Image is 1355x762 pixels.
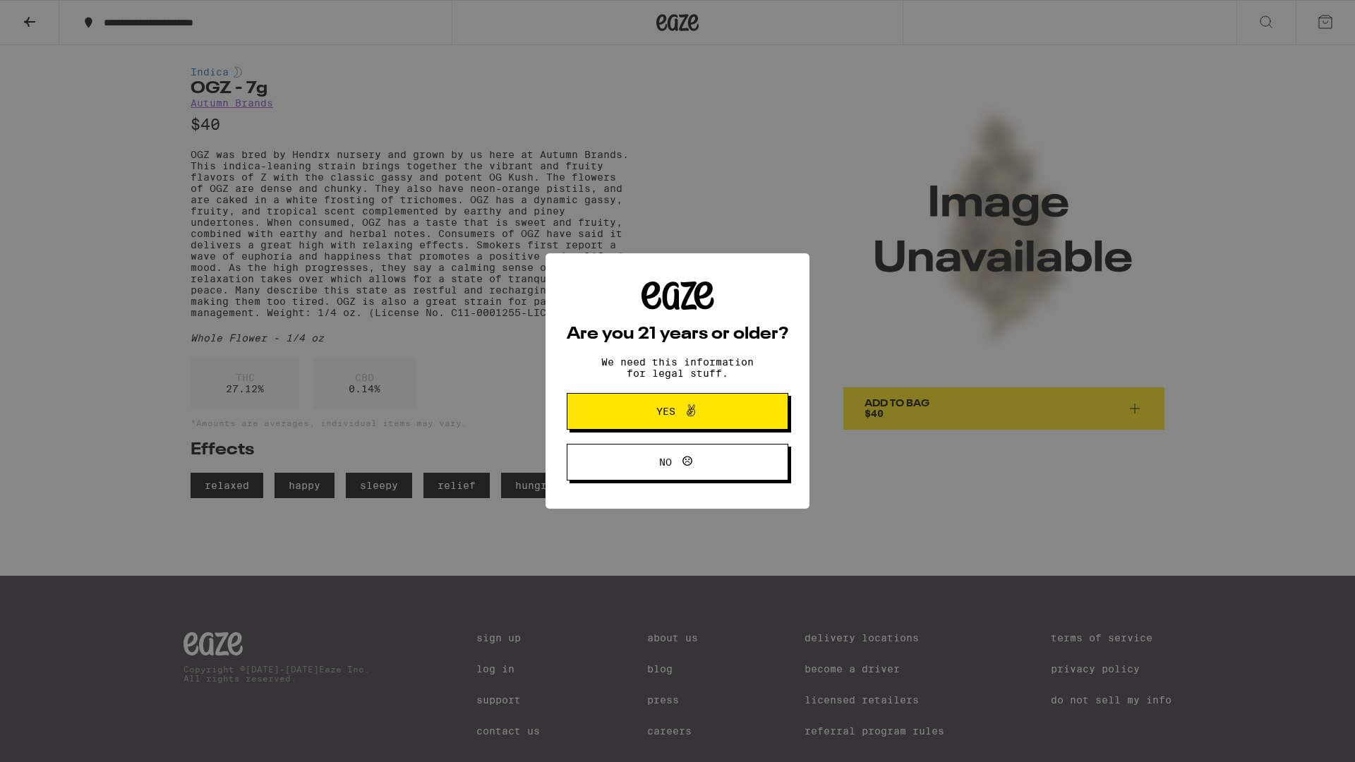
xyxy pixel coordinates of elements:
[589,356,766,379] p: We need this information for legal stuff.
[567,393,788,430] button: Yes
[656,406,675,416] span: Yes
[567,444,788,480] button: No
[567,326,788,343] h2: Are you 21 years or older?
[659,457,672,467] span: No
